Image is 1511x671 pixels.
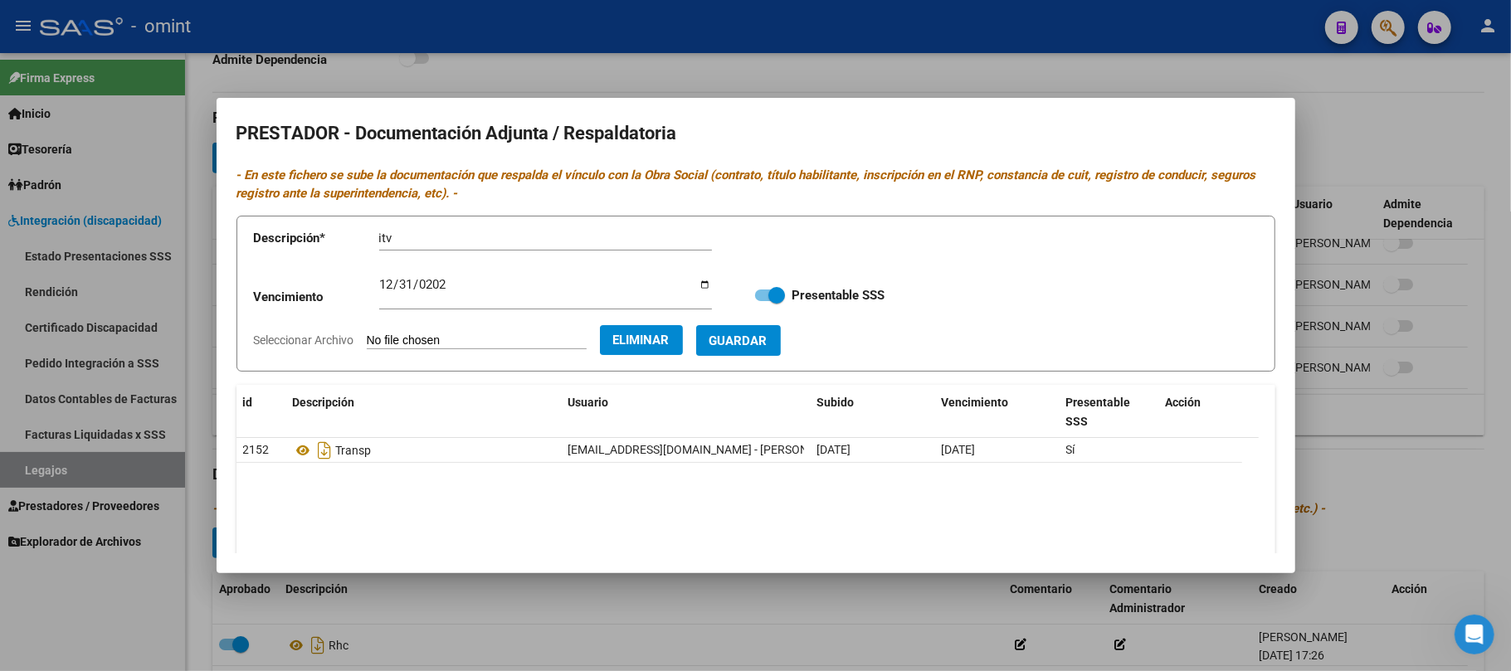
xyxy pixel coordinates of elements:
datatable-header-cell: Subido [811,385,935,440]
span: Usuario [568,396,609,409]
span: [DATE] [942,443,976,456]
datatable-header-cell: id [236,385,286,440]
i: Descargar documento [314,437,336,464]
datatable-header-cell: Vencimiento [935,385,1060,440]
span: id [243,396,253,409]
datatable-header-cell: Acción [1159,385,1242,440]
p: Vencimiento [254,288,379,307]
span: Vencimiento [942,396,1009,409]
span: Acción [1166,396,1201,409]
button: Guardar [696,325,781,356]
span: Descripción [293,396,355,409]
datatable-header-cell: Descripción [286,385,562,440]
span: Presentable SSS [1066,396,1131,428]
span: [DATE] [817,443,851,456]
span: Seleccionar Archivo [254,333,354,347]
datatable-header-cell: Usuario [562,385,811,440]
span: Transp [336,444,372,457]
span: 2152 [243,443,270,456]
span: Subido [817,396,855,409]
button: Eliminar [600,325,683,355]
i: - En este fichero se sube la documentación que respalda el vínculo con la Obra Social (contrato, ... [236,168,1256,202]
h2: PRESTADOR - Documentación Adjunta / Respaldatoria [236,118,1275,149]
p: Descripción [254,229,379,248]
span: Eliminar [613,333,670,348]
span: Sí [1066,443,1075,456]
iframe: Intercom live chat [1455,615,1494,654]
span: Guardar [709,333,768,348]
datatable-header-cell: Presentable SSS [1060,385,1159,440]
strong: Presentable SSS [792,288,885,303]
span: [EMAIL_ADDRESS][DOMAIN_NAME] - [PERSON_NAME] [568,443,850,456]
